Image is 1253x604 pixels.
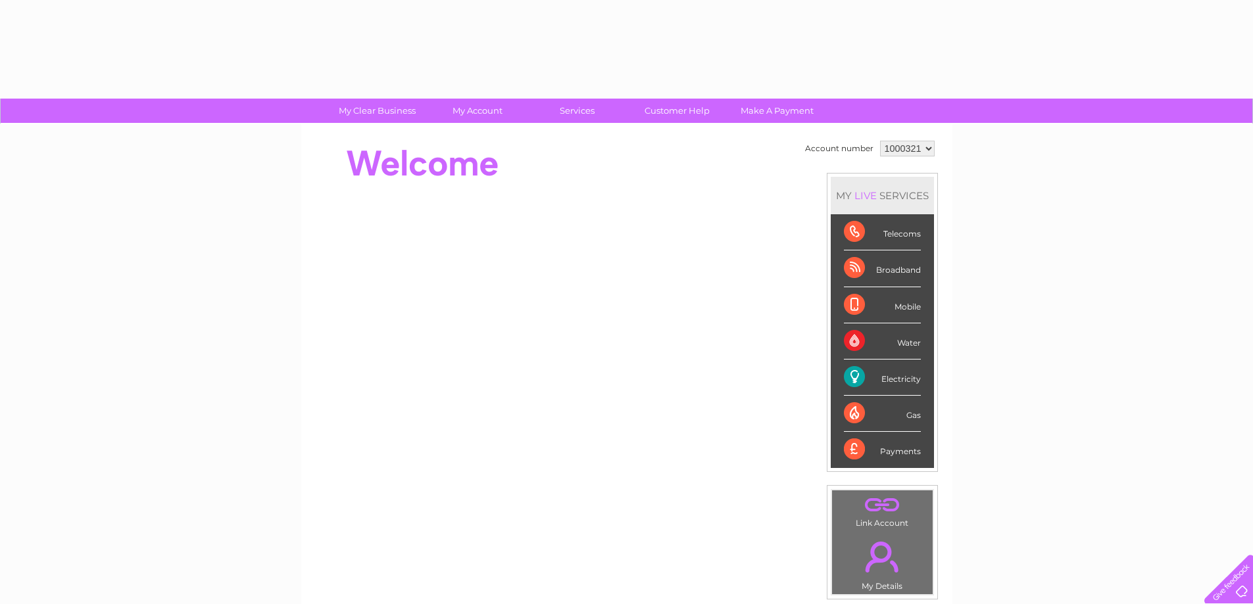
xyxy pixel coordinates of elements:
div: Mobile [844,287,921,323]
a: . [835,534,929,580]
a: My Clear Business [323,99,431,123]
a: Services [523,99,631,123]
td: My Details [831,530,933,595]
div: LIVE [852,189,879,202]
td: Link Account [831,490,933,531]
div: Gas [844,396,921,432]
div: Electricity [844,360,921,396]
td: Account number [802,137,877,160]
a: Customer Help [623,99,731,123]
div: Telecoms [844,214,921,250]
div: Water [844,323,921,360]
a: . [835,494,929,517]
div: MY SERVICES [831,177,934,214]
a: My Account [423,99,531,123]
div: Broadband [844,250,921,287]
div: Payments [844,432,921,467]
a: Make A Payment [723,99,831,123]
